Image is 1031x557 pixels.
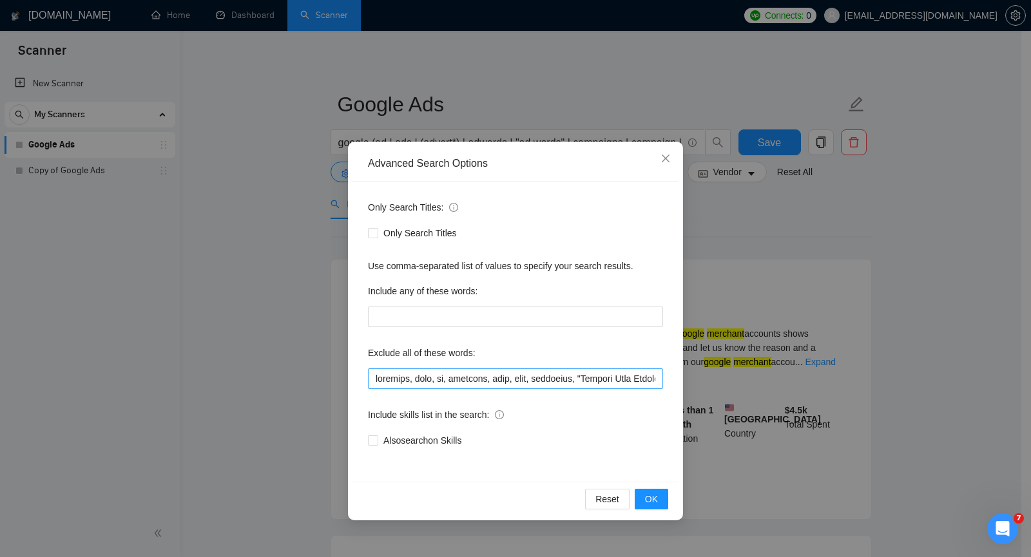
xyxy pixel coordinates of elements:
[378,433,467,448] span: Also search on Skills
[1014,513,1024,524] span: 7
[368,281,477,301] label: Include any of these words:
[585,489,630,509] button: Reset
[645,492,658,506] span: OK
[495,410,504,419] span: info-circle
[635,489,668,509] button: OK
[368,408,504,422] span: Include skills list in the search:
[449,203,458,212] span: info-circle
[368,156,663,171] div: Advanced Search Options
[660,153,671,164] span: close
[368,259,663,273] div: Use comma-separated list of values to specify your search results.
[987,513,1018,544] iframe: Intercom live chat
[368,343,476,363] label: Exclude all of these words:
[368,200,458,214] span: Only Search Titles:
[595,492,619,506] span: Reset
[378,226,462,240] span: Only Search Titles
[648,142,683,176] button: Close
